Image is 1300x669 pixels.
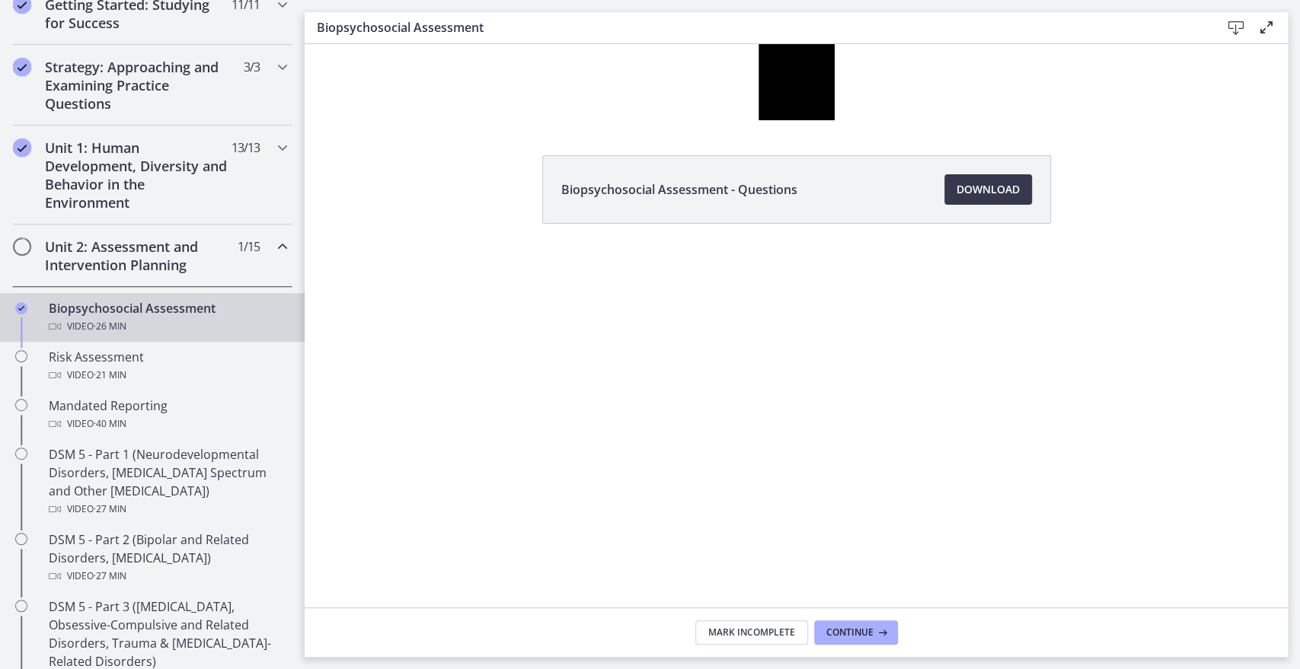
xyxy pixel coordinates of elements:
[49,299,286,336] div: Biopsychosocial Assessment
[49,567,286,585] div: Video
[49,445,286,518] div: DSM 5 - Part 1 (Neurodevelopmental Disorders, [MEDICAL_DATA] Spectrum and Other [MEDICAL_DATA])
[49,397,286,433] div: Mandated Reporting
[94,500,126,518] span: · 27 min
[944,174,1032,205] a: Download
[238,237,260,256] span: 1 / 15
[94,366,126,384] span: · 21 min
[13,58,31,76] i: Completed
[94,317,126,336] span: · 26 min
[317,18,1196,37] h3: Biopsychosocial Assessment
[814,620,898,645] button: Continue
[957,180,1020,199] span: Download
[94,567,126,585] span: · 27 min
[695,620,808,645] button: Mark Incomplete
[244,58,260,76] span: 3 / 3
[49,317,286,336] div: Video
[49,348,286,384] div: Risk Assessment
[45,58,231,113] h2: Strategy: Approaching and Examining Practice Questions
[15,302,27,314] i: Completed
[232,139,260,157] span: 13 / 13
[561,180,797,199] span: Biopsychosocial Assessment - Questions
[45,237,231,274] h2: Unit 2: Assessment and Intervention Planning
[49,415,286,433] div: Video
[49,530,286,585] div: DSM 5 - Part 2 (Bipolar and Related Disorders, [MEDICAL_DATA])
[45,139,231,212] h2: Unit 1: Human Development, Diversity and Behavior in the Environment
[305,44,1288,120] iframe: Video Lesson
[826,626,874,639] span: Continue
[49,500,286,518] div: Video
[94,415,126,433] span: · 40 min
[708,626,795,639] span: Mark Incomplete
[49,366,286,384] div: Video
[13,139,31,157] i: Completed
